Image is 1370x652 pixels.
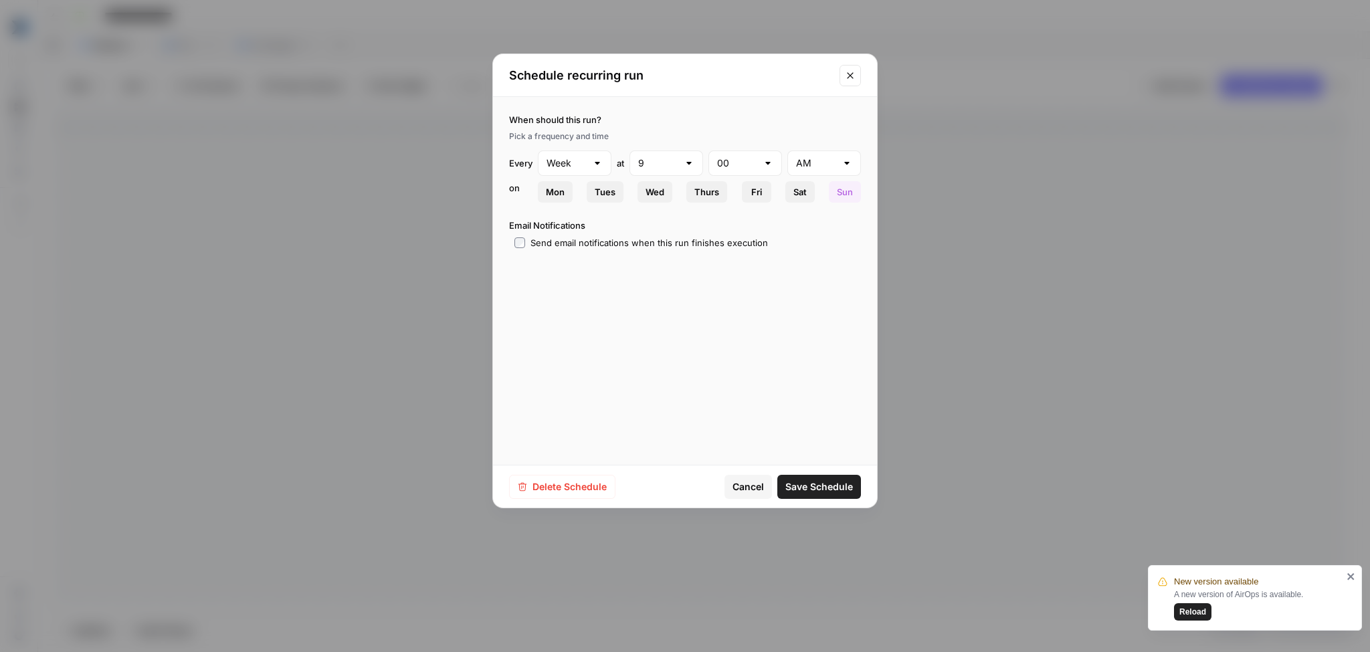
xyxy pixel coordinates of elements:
[1347,571,1356,582] button: close
[587,181,623,203] button: Tues
[732,480,764,494] span: Cancel
[1174,575,1258,588] span: New version available
[509,219,861,232] label: Email Notifications
[1174,588,1343,621] div: A new version of AirOps is available.
[509,475,615,499] button: Delete Schedule
[751,185,762,199] span: Fri
[793,185,807,199] span: Sat
[742,181,771,203] button: Fri
[646,185,664,199] span: Wed
[724,475,772,499] button: Cancel
[717,156,757,170] input: 00
[514,237,525,248] input: Send email notifications when this run finishes execution
[509,130,861,142] div: Pick a frequency and time
[538,181,573,203] button: Mon
[837,185,853,199] span: Sun
[1179,606,1206,618] span: Reload
[638,156,678,170] input: 9
[785,181,815,203] button: Sat
[509,66,831,85] h2: Schedule recurring run
[829,181,861,203] button: Sun
[777,475,861,499] button: Save Schedule
[509,113,861,126] label: When should this run?
[796,156,836,170] input: AM
[595,185,615,199] span: Tues
[509,156,532,170] div: Every
[617,156,624,170] div: at
[638,181,672,203] button: Wed
[530,236,768,249] div: Send email notifications when this run finishes execution
[547,156,587,170] input: Week
[686,181,727,203] button: Thurs
[840,65,861,86] button: Close modal
[785,480,853,494] span: Save Schedule
[509,181,532,203] div: on
[532,480,607,494] span: Delete Schedule
[694,185,719,199] span: Thurs
[546,185,565,199] span: Mon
